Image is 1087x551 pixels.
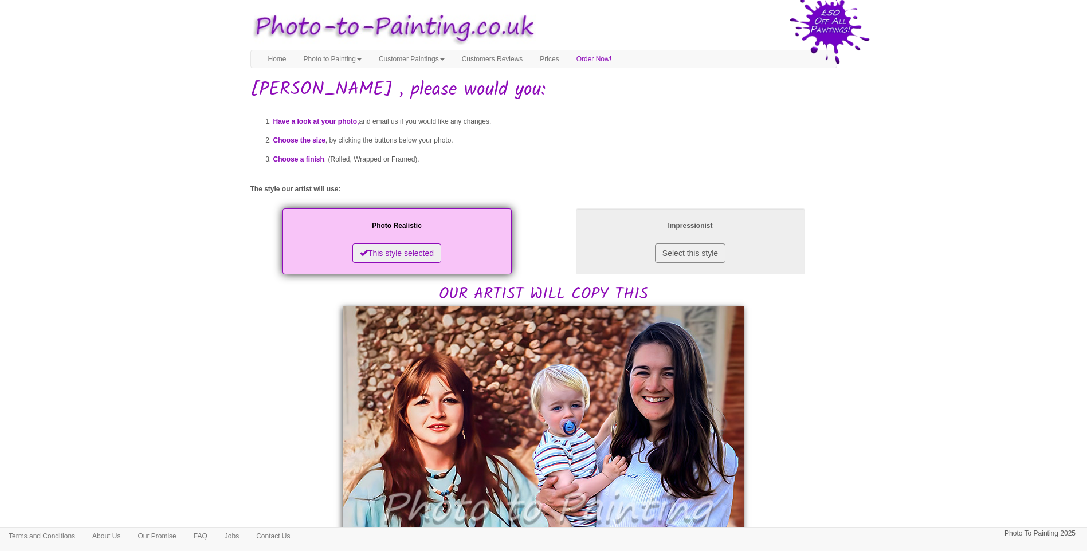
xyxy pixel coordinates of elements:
span: Choose a finish [273,155,324,163]
a: Our Promise [129,528,185,545]
a: FAQ [185,528,216,545]
h1: [PERSON_NAME] , please would you: [250,80,837,100]
label: The style our artist will use: [250,184,341,194]
p: Photo To Painting 2025 [1004,528,1076,540]
a: Prices [531,50,567,68]
button: This style selected [352,243,441,263]
span: Choose the size [273,136,325,144]
img: Photo to Painting [245,6,538,50]
p: Impressionist [587,220,794,232]
a: Jobs [216,528,248,545]
button: Select this style [655,243,725,263]
a: Home [260,50,295,68]
a: Order Now! [568,50,620,68]
li: and email us if you would like any changes. [273,112,837,131]
a: Customers Reviews [453,50,532,68]
a: Customer Paintings [370,50,453,68]
a: Contact Us [248,528,299,545]
li: , (Rolled, Wrapped or Framed). [273,150,837,169]
p: Photo Realistic [294,220,500,232]
h2: OUR ARTIST WILL COPY THIS [250,206,837,304]
li: , by clicking the buttons below your photo. [273,131,837,150]
span: Have a look at your photo, [273,117,359,125]
a: Photo to Painting [295,50,370,68]
a: About Us [84,528,129,545]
